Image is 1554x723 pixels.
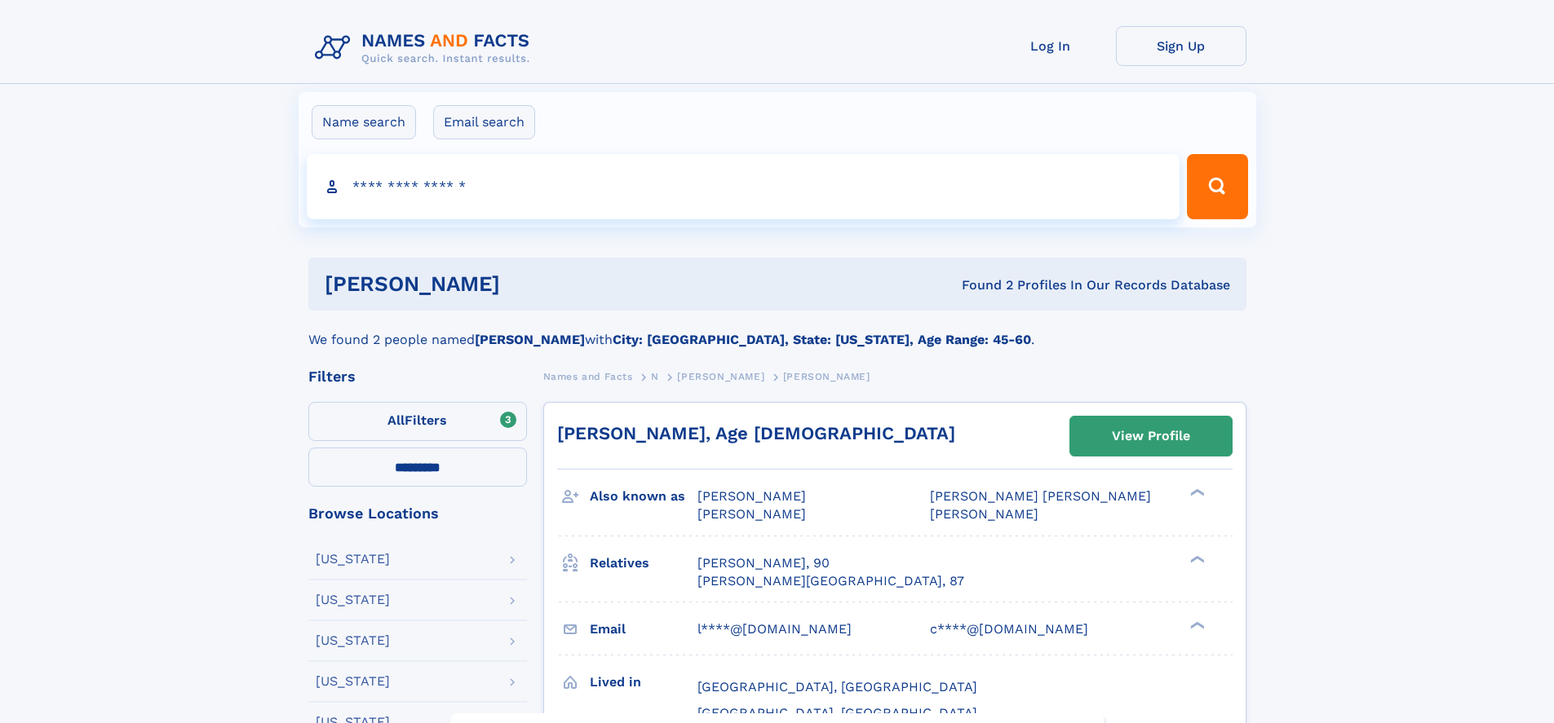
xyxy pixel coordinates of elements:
span: [PERSON_NAME] [697,488,806,504]
span: [PERSON_NAME] [930,506,1038,522]
img: Logo Names and Facts [308,26,543,70]
span: N [651,371,659,382]
a: [PERSON_NAME] [677,366,764,386]
div: ❯ [1186,553,1206,564]
span: [GEOGRAPHIC_DATA], [GEOGRAPHIC_DATA] [697,705,977,721]
span: [PERSON_NAME] [697,506,806,522]
a: [PERSON_NAME], Age [DEMOGRAPHIC_DATA] [557,423,955,443]
label: Email search [433,105,535,139]
div: ❯ [1186,487,1206,498]
b: City: [GEOGRAPHIC_DATA], State: [US_STATE], Age Range: 45-60 [613,332,1031,347]
span: All [387,412,405,428]
div: View Profile [1112,417,1190,455]
span: [PERSON_NAME] [783,371,870,382]
h3: Also known as [590,483,697,510]
span: [PERSON_NAME] [677,371,764,382]
a: [PERSON_NAME], 90 [697,554,830,572]
a: N [651,366,659,386]
a: [PERSON_NAME][GEOGRAPHIC_DATA], 87 [697,572,964,590]
div: [US_STATE] [316,634,390,647]
label: Name search [312,105,416,139]
div: [US_STATE] [316,593,390,606]
a: Sign Up [1116,26,1246,66]
div: Found 2 Profiles In Our Records Database [731,276,1230,294]
div: Filters [308,369,527,384]
h3: Email [590,615,697,643]
label: Filters [308,402,527,441]
span: [GEOGRAPHIC_DATA], [GEOGRAPHIC_DATA] [697,679,977,694]
div: Browse Locations [308,506,527,521]
a: Log In [985,26,1116,66]
div: [US_STATE] [316,553,390,566]
h3: Lived in [590,668,697,696]
button: Search Button [1187,154,1247,219]
div: We found 2 people named with . [308,311,1246,350]
span: [PERSON_NAME] [PERSON_NAME] [930,488,1151,504]
h1: [PERSON_NAME] [325,274,731,294]
h3: Relatives [590,549,697,577]
a: View Profile [1070,417,1232,456]
a: Names and Facts [543,366,633,386]
div: [US_STATE] [316,675,390,688]
div: ❯ [1186,619,1206,630]
input: search input [307,154,1180,219]
b: [PERSON_NAME] [475,332,585,347]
